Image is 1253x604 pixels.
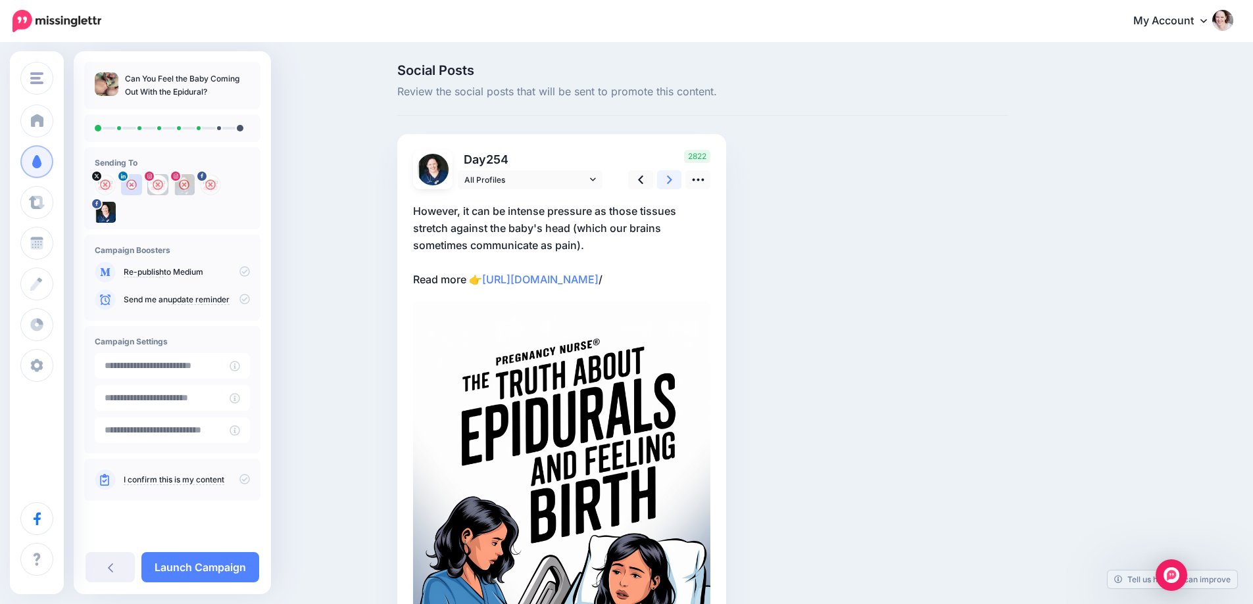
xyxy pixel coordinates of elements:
[95,174,116,195] img: Q47ZFdV9-23892.jpg
[417,154,449,185] img: 293356615_413924647436347_5319703766953307182_n-bsa103635.jpg
[458,170,602,189] a: All Profiles
[12,10,101,32] img: Missinglettr
[200,174,221,195] img: 294267531_452028763599495_8356150534574631664_n-bsa103634.png
[147,174,168,195] img: 171614132_153822223321940_582953623993691943_n-bsa102292.jpg
[124,266,250,278] p: to Medium
[397,83,1008,101] span: Review the social posts that will be sent to promote this content.
[30,72,43,84] img: menu.png
[95,72,118,96] img: 61f230acae46dd8dcc0e2696d70054a8_thumb.jpg
[464,173,587,187] span: All Profiles
[121,174,142,195] img: user_default_image.png
[95,202,116,223] img: 293356615_413924647436347_5319703766953307182_n-bsa103635.jpg
[486,152,508,166] span: 254
[95,158,250,168] h4: Sending To
[95,337,250,346] h4: Campaign Settings
[458,150,604,169] p: Day
[397,64,1008,77] span: Social Posts
[124,267,164,277] a: Re-publish
[684,150,710,163] span: 2822
[1108,570,1237,588] a: Tell us how we can improve
[413,202,710,288] p: However, it can be intense pressure as those tissues stretch against the baby's head (which our b...
[482,273,599,286] a: [URL][DOMAIN_NAME]
[125,72,250,99] p: Can You Feel the Baby Coming Out With the Epidural?
[1156,559,1187,591] div: Open Intercom Messenger
[124,475,224,485] a: I confirm this is my content
[1120,5,1233,37] a: My Account
[124,294,250,306] p: Send me an
[174,174,195,195] img: 117675426_2401644286800900_3570104518066085037_n-bsa102293.jpg
[168,294,230,305] a: update reminder
[95,245,250,255] h4: Campaign Boosters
